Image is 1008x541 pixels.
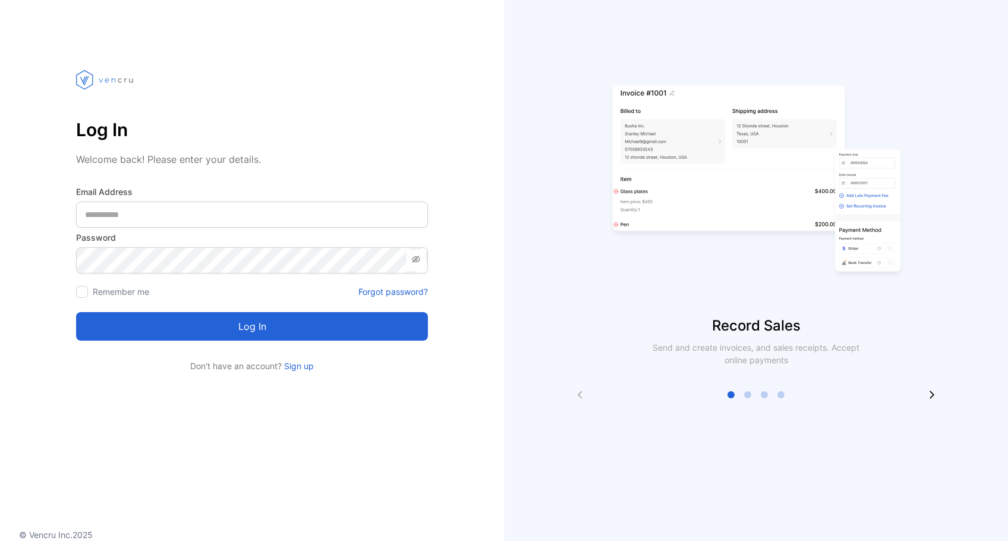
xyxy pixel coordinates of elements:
p: Send and create invoices, and sales receipts. Accept online payments [642,341,870,366]
label: Password [76,231,428,244]
a: Forgot password? [358,285,428,298]
img: vencru logo [76,48,136,112]
img: slider image [607,48,905,315]
p: Log In [76,115,428,144]
label: Remember me [93,287,149,297]
p: Don't have an account? [76,360,428,372]
p: Record Sales [504,315,1008,336]
p: Welcome back! Please enter your details. [76,152,428,166]
button: Log in [76,312,428,341]
label: Email Address [76,185,428,198]
a: Sign up [282,361,314,371]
